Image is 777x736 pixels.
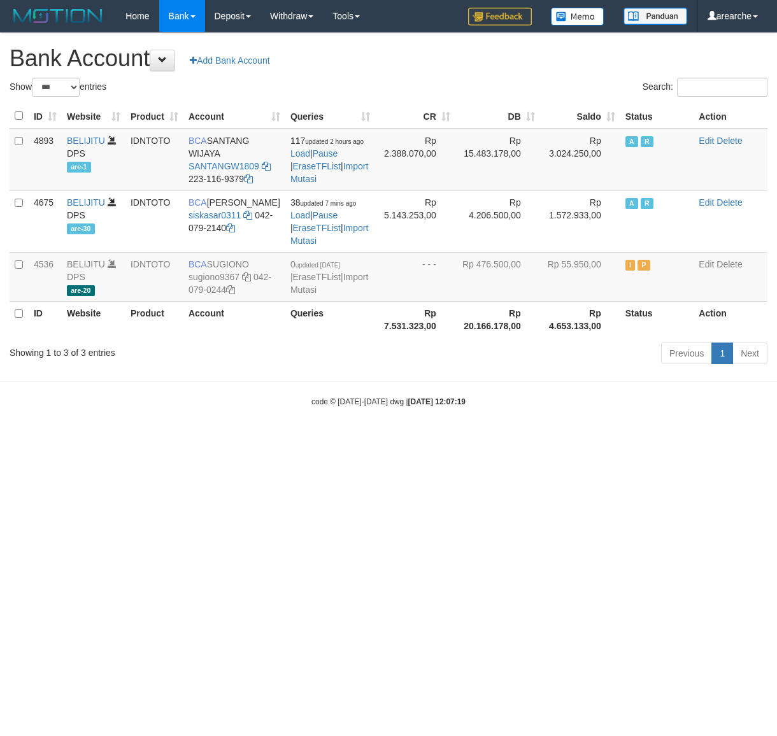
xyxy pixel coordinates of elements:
th: Account: activate to sort column ascending [183,104,285,129]
span: BCA [189,197,207,208]
input: Search: [677,78,767,97]
th: Product: activate to sort column ascending [125,104,183,129]
a: 1 [711,343,733,364]
a: Edit [699,197,714,208]
th: Status [620,104,694,129]
td: IDNTOTO [125,190,183,252]
h1: Bank Account [10,46,767,71]
td: DPS [62,190,125,252]
small: code © [DATE]-[DATE] dwg | [311,397,466,406]
a: siskasar0311 [189,210,241,220]
span: | | [290,259,368,295]
td: Rp 476.500,00 [455,252,540,301]
label: Search: [643,78,767,97]
td: Rp 5.143.253,00 [375,190,455,252]
span: are-1 [67,162,91,173]
td: SUGIONO 042-079-0244 [183,252,285,301]
span: Paused [638,260,650,271]
a: Load [290,210,310,220]
td: - - - [375,252,455,301]
a: Delete [716,136,742,146]
a: Previous [661,343,712,364]
span: Running [641,198,653,209]
a: Import Mutasi [290,161,368,184]
a: Import Mutasi [290,272,368,295]
span: updated 7 mins ago [300,200,356,207]
span: BCA [189,259,207,269]
span: Inactive [625,260,636,271]
span: Active [625,198,638,209]
span: updated 2 hours ago [305,138,364,145]
th: ID: activate to sort column ascending [29,104,62,129]
td: Rp 3.024.250,00 [540,129,620,191]
td: Rp 4.206.500,00 [455,190,540,252]
a: Delete [716,197,742,208]
span: | | | [290,197,368,246]
a: EraseTFList [293,161,341,171]
th: Account [183,301,285,337]
span: updated [DATE] [296,262,340,269]
a: BELIJITU [67,197,105,208]
a: sugiono9367 [189,272,239,282]
a: SANTANGW1809 [189,161,259,171]
th: Rp 4.653.133,00 [540,301,620,337]
th: DB: activate to sort column ascending [455,104,540,129]
img: MOTION_logo.png [10,6,106,25]
td: Rp 55.950,00 [540,252,620,301]
td: SANTANG WIJAYA 223-116-9379 [183,129,285,191]
label: Show entries [10,78,106,97]
td: Rp 2.388.070,00 [375,129,455,191]
a: Pause [313,148,338,159]
strong: [DATE] 12:07:19 [408,397,466,406]
img: Feedback.jpg [468,8,532,25]
td: IDNTOTO [125,129,183,191]
th: Action [694,301,767,337]
th: Status [620,301,694,337]
img: Button%20Memo.svg [551,8,604,25]
span: 38 [290,197,356,208]
th: ID [29,301,62,337]
td: 4893 [29,129,62,191]
span: 117 [290,136,364,146]
th: CR: activate to sort column ascending [375,104,455,129]
th: Queries: activate to sort column ascending [285,104,375,129]
a: Copy 0420790244 to clipboard [226,285,235,295]
a: Delete [716,259,742,269]
a: Copy 0420792140 to clipboard [226,223,235,233]
img: panduan.png [624,8,687,25]
a: Load [290,148,310,159]
span: | | | [290,136,368,184]
a: Pause [313,210,338,220]
a: Next [732,343,767,364]
a: Copy sugiono9367 to clipboard [242,272,251,282]
td: DPS [62,252,125,301]
span: Active [625,136,638,147]
span: Running [641,136,653,147]
a: BELIJITU [67,259,105,269]
a: EraseTFList [293,223,341,233]
a: BELIJITU [67,136,105,146]
span: are-20 [67,285,95,296]
td: IDNTOTO [125,252,183,301]
th: Website [62,301,125,337]
th: Website: activate to sort column ascending [62,104,125,129]
select: Showentries [32,78,80,97]
a: Edit [699,259,714,269]
a: Add Bank Account [182,50,278,71]
td: 4675 [29,190,62,252]
a: Copy siskasar0311 to clipboard [243,210,252,220]
th: Rp 20.166.178,00 [455,301,540,337]
span: BCA [189,136,207,146]
a: Edit [699,136,714,146]
a: Import Mutasi [290,223,368,246]
td: 4536 [29,252,62,301]
th: Rp 7.531.323,00 [375,301,455,337]
th: Queries [285,301,375,337]
td: DPS [62,129,125,191]
span: 0 [290,259,340,269]
span: are-30 [67,223,95,234]
td: Rp 1.572.933,00 [540,190,620,252]
td: Rp 15.483.178,00 [455,129,540,191]
a: EraseTFList [293,272,341,282]
th: Product [125,301,183,337]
